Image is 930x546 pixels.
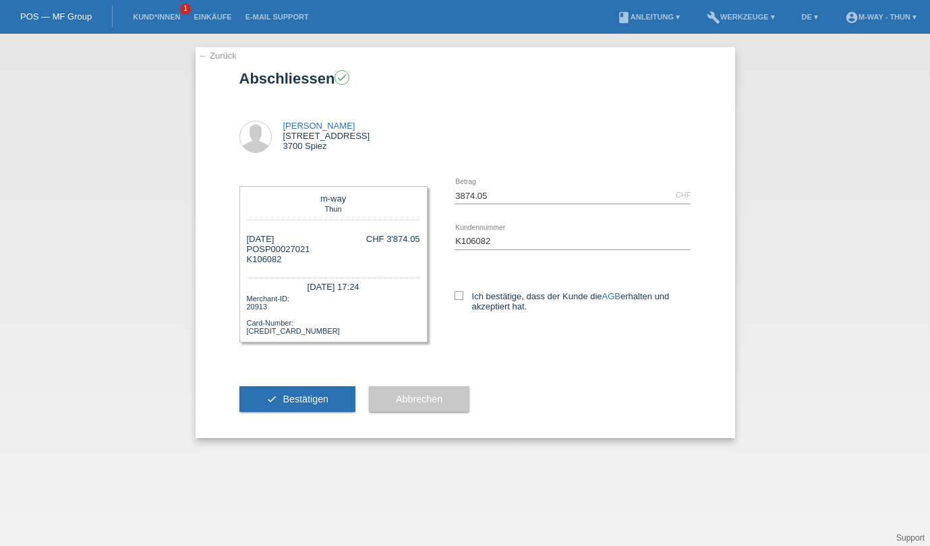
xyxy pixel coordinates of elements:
[366,234,420,244] div: CHF 3'874.05
[707,11,720,24] i: build
[239,13,316,21] a: E-Mail Support
[247,278,420,293] div: [DATE] 17:24
[187,13,238,21] a: Einkäufe
[199,51,237,61] a: ← Zurück
[396,394,442,404] span: Abbrechen
[896,533,925,543] a: Support
[20,11,92,22] a: POS — MF Group
[700,13,782,21] a: buildWerkzeuge ▾
[455,291,691,311] label: Ich bestätige, dass der Kunde die erhalten und akzeptiert hat.
[180,3,191,15] span: 1
[336,71,348,84] i: check
[266,394,277,404] i: check
[247,254,282,264] span: K106082
[617,11,631,24] i: book
[126,13,187,21] a: Kund*innen
[602,291,620,301] a: AGB
[250,193,417,204] div: m-way
[795,13,825,21] a: DE ▾
[845,11,859,24] i: account_circle
[369,386,469,412] button: Abbrechen
[239,70,691,87] h1: Abschliessen
[610,13,687,21] a: bookAnleitung ▾
[283,121,370,151] div: [STREET_ADDRESS] 3700 Spiez
[676,191,691,199] div: CHF
[838,13,923,21] a: account_circlem-way - Thun ▾
[283,394,328,404] span: Bestätigen
[250,204,417,213] div: Thun
[239,386,356,412] button: check Bestätigen
[283,121,355,131] a: [PERSON_NAME]
[247,293,420,335] div: Merchant-ID: 20913 Card-Number: [CREDIT_CARD_NUMBER]
[247,234,310,264] div: [DATE] POSP00027021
